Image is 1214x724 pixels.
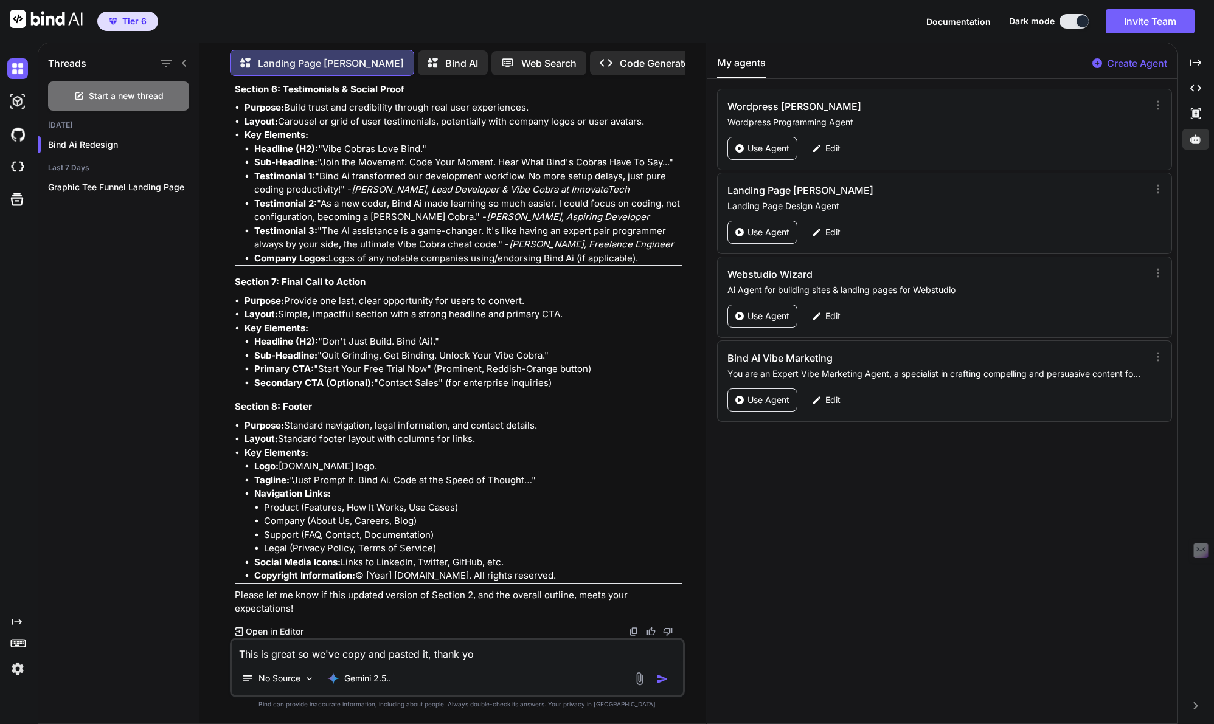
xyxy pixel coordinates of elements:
li: "Start Your Free Trial Now" (Prominent, Reddish-Orange button) [254,362,682,376]
li: "Join the Movement. Code Your Moment. Hear What Bind's Cobras Have To Say..." [254,156,682,170]
h3: Wordpress [PERSON_NAME] [727,99,1018,114]
span: Start a new thread [89,90,164,102]
strong: Company Logos: [254,252,328,264]
p: Use Agent [747,226,789,238]
p: Code Generator [620,56,693,71]
em: [PERSON_NAME], Freelance Engineer [509,238,674,250]
strong: Key Elements: [245,447,308,458]
img: darkChat [7,58,28,79]
img: darkAi-studio [7,91,28,112]
strong: Sub-Headline: [254,156,317,168]
img: dislike [663,627,673,636]
li: Product (Features, How It Works, Use Cases) [264,501,682,515]
strong: Sub-Headline: [254,350,317,361]
strong: Navigation Links: [254,488,331,499]
h3: Bind Ai Vibe Marketing [727,351,1018,365]
li: "Vibe Cobras Love Bind." [254,142,682,156]
p: No Source [258,672,300,684]
li: Provide one last, clear opportunity for users to convert. [245,294,682,308]
li: Carousel or grid of user testimonials, potentially with company logos or user avatars. [245,115,682,129]
p: Create Agent [1107,56,1167,71]
li: © [Year] [DOMAIN_NAME]. All rights reserved. [254,569,682,583]
img: premium [109,18,117,25]
p: Open in Editor [246,626,303,638]
strong: Primary CTA: [254,363,314,374]
p: Bind Ai Redesign [48,139,199,151]
img: Gemini 2.5 flash [327,672,339,684]
p: Edit [825,226,841,238]
li: [DOMAIN_NAME] logo. [254,460,682,474]
img: githubDark [7,124,28,145]
li: Standard navigation, legal information, and contact details. [245,419,682,433]
p: Gemini 2.5.. [344,672,391,684]
strong: Layout: [245,115,278,127]
textarea: This is great so we've copy and pasted it, thank yo [232,640,683,661]
span: Dark mode [1009,15,1055,27]
span: Documentation [926,16,991,27]
p: Landing Page [PERSON_NAME] [258,56,404,71]
button: Invite Team [1106,9,1195,33]
h3: Webstudio Wizard [727,267,1018,281]
strong: Social Media Icons: [254,556,341,568]
li: Company (About Us, Careers, Blog) [264,514,682,528]
em: [PERSON_NAME], Aspiring Developer [487,211,650,222]
p: Landing Page Design Agent [727,200,1142,212]
h2: [DATE] [38,120,199,130]
span: Tier 6 [122,15,147,27]
h3: Landing Page [PERSON_NAME] [727,183,1018,198]
strong: Tagline: [254,474,290,486]
strong: Testimonial 1: [254,170,315,182]
strong: Secondary CTA (Optional): [254,377,374,388]
p: Web Search [521,56,577,71]
p: Please let me know if this updated version of Section 2, and the overall outline, meets your expe... [235,588,682,616]
p: You are an Expert Vibe Marketing Agent, a specialist in crafting compelling and persuasive conten... [727,368,1142,380]
p: Use Agent [747,310,789,322]
strong: Logo: [254,460,279,472]
img: settings [7,658,28,679]
li: "Quit Grinding. Get Binding. Unlock Your Vibe Cobra." [254,349,682,363]
li: Logos of any notable companies using/endorsing Bind Ai (if applicable). [254,252,682,266]
li: Legal (Privacy Policy, Terms of Service) [264,542,682,556]
strong: Purpose: [245,102,284,113]
strong: Copyright Information: [254,570,355,581]
p: Edit [825,142,841,154]
li: Simple, impactful section with a strong headline and primary CTA. [245,308,682,322]
strong: Purpose: [245,295,284,306]
img: Pick Models [304,674,314,684]
img: like [646,627,656,636]
p: Bind can provide inaccurate information, including about people. Always double-check its answers.... [230,700,685,709]
strong: Headline (H2): [254,143,318,154]
li: Build trust and credibility through real user experiences. [245,101,682,115]
strong: Key Elements: [245,129,308,140]
li: "Bind Ai transformed our development workflow. No more setup delays, just pure coding productivit... [254,170,682,197]
button: My agents [717,55,766,78]
li: "The AI assistance is a game-changer. It's like having an expert pair programmer always by your s... [254,224,682,252]
p: Edit [825,310,841,322]
strong: Section 7: Final Call to Action [235,276,366,288]
h2: Last 7 Days [38,163,199,173]
em: [PERSON_NAME], Lead Developer & Vibe Cobra at InnovateTech [352,184,630,195]
strong: Headline (H2): [254,336,318,347]
li: Links to LinkedIn, Twitter, GitHub, etc. [254,556,682,570]
img: attachment [633,672,647,686]
strong: Layout: [245,308,278,320]
li: Support (FAQ, Contact, Documentation) [264,528,682,542]
p: Ai Agent for building sites & landing pages for Webstudio [727,284,1142,296]
strong: Testimonial 2: [254,198,317,209]
li: "Contact Sales" (for enterprise inquiries) [254,376,682,390]
p: Edit [825,394,841,406]
p: Use Agent [747,142,789,154]
strong: Purpose: [245,419,284,431]
p: Wordpress Programming Agent [727,116,1142,128]
strong: Key Elements: [245,322,308,334]
img: cloudideIcon [7,157,28,178]
li: "As a new coder, Bind Ai made learning so much easier. I could focus on coding, not configuration... [254,197,682,224]
strong: Section 6: Testimonials & Social Proof [235,83,404,95]
strong: Testimonial 3: [254,225,317,236]
li: "Don't Just Build. Bind (Ai)." [254,335,682,349]
h1: Threads [48,56,86,71]
li: Standard footer layout with columns for links. [245,432,682,446]
p: Bind AI [445,56,478,71]
strong: Section 8: Footer [235,401,312,412]
li: "Just Prompt It. Bind Ai. Code at the Speed of Thought…" [254,474,682,488]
